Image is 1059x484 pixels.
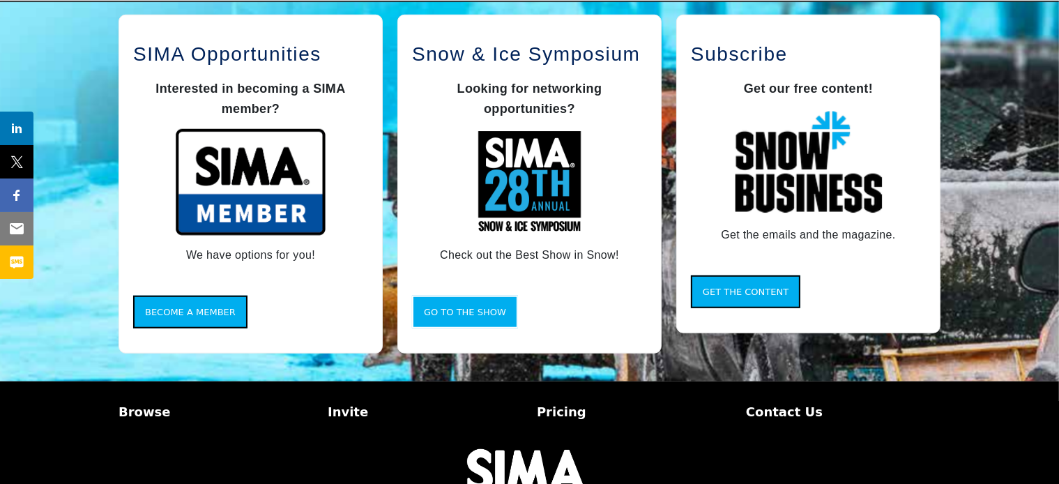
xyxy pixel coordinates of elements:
[744,82,873,96] strong: Get our free content!
[328,402,522,421] a: Invite
[537,402,731,421] a: Pricing
[155,82,345,116] span: Interested in becoming a SIMA member?
[145,307,236,317] span: Become a Member
[412,245,647,265] p: Check out the Best Show in Snow!
[746,402,940,421] a: Contact Us
[691,40,926,69] h2: Subscribe
[457,82,602,116] strong: Looking for networking opportunities?
[412,296,518,329] button: Go to the Show
[133,296,247,329] button: Become a Member
[424,307,506,317] span: Go to the Show
[119,402,313,421] a: Browse
[703,287,788,297] span: Get the Content
[691,275,800,309] button: Get the Content
[133,245,368,265] p: We have options for you!
[691,225,926,245] p: Get the emails and the magazine.
[133,40,368,69] h2: SIMA Opportunities
[412,40,647,69] h2: Snow & Ice Symposium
